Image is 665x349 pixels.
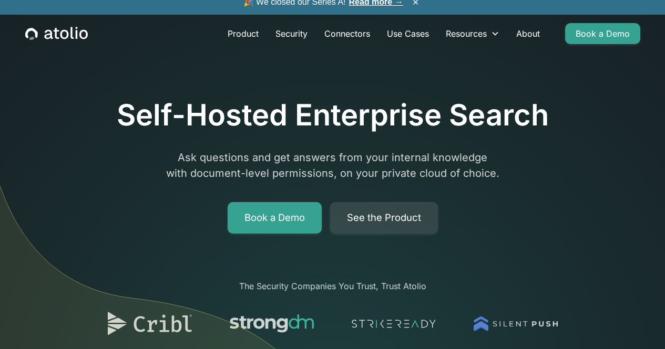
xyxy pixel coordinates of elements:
a: Book a Demo [565,23,640,44]
a: Product [219,23,267,44]
a: home [25,27,88,40]
a: See the Product [330,202,438,234]
img: logo [474,309,558,339]
div: Resources [446,27,487,40]
a: Security [267,23,316,44]
a: Book a Demo [228,202,322,234]
div: Resources [437,23,508,44]
a: About [508,23,548,44]
img: logo [352,309,436,339]
a: Use Cases [378,23,437,44]
a: Connectors [316,23,378,44]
